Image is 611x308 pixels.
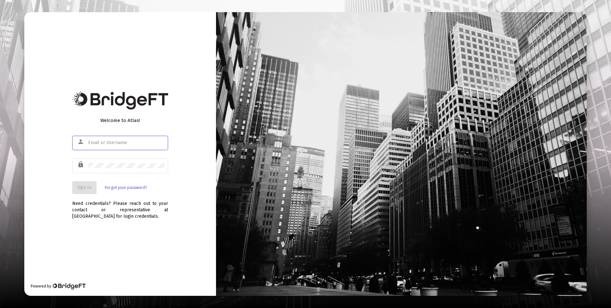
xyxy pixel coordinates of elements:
[72,117,168,124] div: Welcome to Atlas!
[31,283,85,289] div: Powered by
[72,91,168,109] img: Bridge Financial Technology Logo
[77,185,91,190] span: Sign In
[88,140,165,145] input: Email or Username
[77,161,85,168] mat-icon: lock
[105,184,147,191] a: Forgot your password?
[72,181,97,194] button: Sign In
[77,138,85,146] mat-icon: person
[72,194,168,220] div: Need credentials? Please reach out to your contact or representative at [GEOGRAPHIC_DATA] for log...
[52,283,85,289] img: Bridge Financial Technology Logo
